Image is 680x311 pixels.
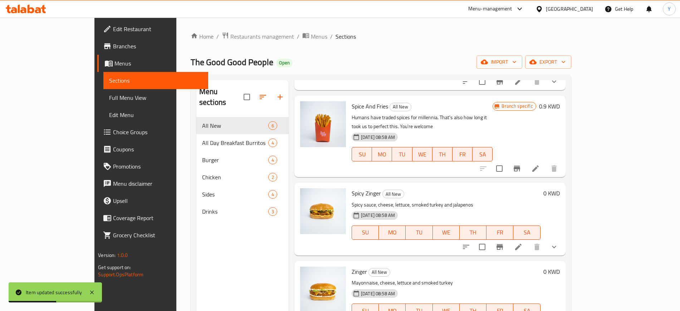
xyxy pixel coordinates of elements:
span: Sort sections [254,88,271,106]
span: WE [415,149,430,160]
a: Choice Groups [97,123,208,141]
button: FR [486,225,513,240]
span: Coverage Report [113,214,202,222]
a: Coupons [97,141,208,158]
a: Support.OpsPlatform [98,270,143,279]
img: Spicy Zinger [300,188,346,234]
div: [GEOGRAPHIC_DATA] [546,5,593,13]
span: Select to update [475,239,490,254]
span: Version: [98,251,116,260]
a: Edit Restaurant [97,20,208,38]
a: Sections [103,72,208,89]
button: sort-choices [458,238,475,256]
span: Drinks [202,207,268,216]
a: Promotions [97,158,208,175]
button: Branch-specific-item [508,160,525,177]
span: WE [436,227,457,238]
span: Select all sections [239,89,254,105]
a: Coverage Report [97,209,208,227]
span: The Good Good People [191,54,273,70]
button: delete [546,160,563,177]
a: Full Menu View [103,89,208,106]
div: All New [382,190,404,198]
span: Sections [109,76,202,85]
span: Edit Restaurant [113,25,202,33]
button: Branch-specific-item [491,238,508,256]
div: Open [276,59,293,67]
span: Spicy Zinger [352,188,381,199]
a: Menu disclaimer [97,175,208,192]
a: Branches [97,38,208,55]
span: 4 [269,191,277,198]
span: [DATE] 08:58 AM [358,134,398,141]
a: Restaurants management [222,32,294,41]
button: delete [528,238,546,256]
span: Promotions [113,162,202,171]
div: Drinks3 [196,203,289,220]
svg: Show Choices [550,243,558,251]
span: Y [668,5,671,13]
span: All New [202,121,268,130]
span: SU [355,227,376,238]
button: MO [379,225,406,240]
div: items [268,121,277,130]
a: Edit menu item [514,243,523,251]
span: MO [375,149,389,160]
span: 1.0.0 [117,251,128,260]
span: All New [390,103,411,111]
div: Burger4 [196,151,289,169]
button: FR [452,147,473,161]
span: Branch specific [499,103,535,110]
a: Edit Menu [103,106,208,123]
span: Spice And Fries [352,101,388,112]
button: TH [460,225,486,240]
p: Mayonnaise, cheese, lettuce and smoked turkey [352,278,540,287]
h6: 0 KWD [543,267,560,277]
nav: breadcrumb [191,32,571,41]
div: Sides4 [196,186,289,203]
div: items [268,156,277,164]
span: Branches [113,42,202,50]
span: FR [455,149,470,160]
button: MO [372,147,392,161]
li: / [330,32,333,41]
div: Burger [202,156,268,164]
span: Zinger [352,266,367,277]
span: Sections [336,32,356,41]
span: Menus [114,59,202,68]
span: All New [383,190,404,198]
button: delete [528,73,546,90]
span: Chicken [202,173,268,181]
li: / [216,32,219,41]
h2: Menu sections [199,86,244,108]
div: Chicken2 [196,169,289,186]
div: Item updated successfully [26,288,82,296]
button: SU [352,147,372,161]
button: show more [546,73,563,90]
span: [DATE] 08:58 AM [358,290,398,297]
span: 3 [269,208,277,215]
li: / [297,32,299,41]
a: Upsell [97,192,208,209]
span: TU [395,149,409,160]
span: Restaurants management [230,32,294,41]
div: Sides [202,190,268,199]
span: Full Menu View [109,93,202,102]
a: Menus [97,55,208,72]
a: Edit menu item [514,77,523,86]
span: Open [276,60,293,66]
span: Select to update [492,161,507,176]
span: 6 [269,122,277,129]
div: All New6 [196,117,289,134]
div: All Day Breakfast Burritos [202,139,268,147]
button: WE [433,225,460,240]
span: Menu disclaimer [113,179,202,188]
nav: Menu sections [196,114,289,223]
span: Coupons [113,145,202,154]
button: export [525,55,571,69]
div: items [268,139,277,147]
